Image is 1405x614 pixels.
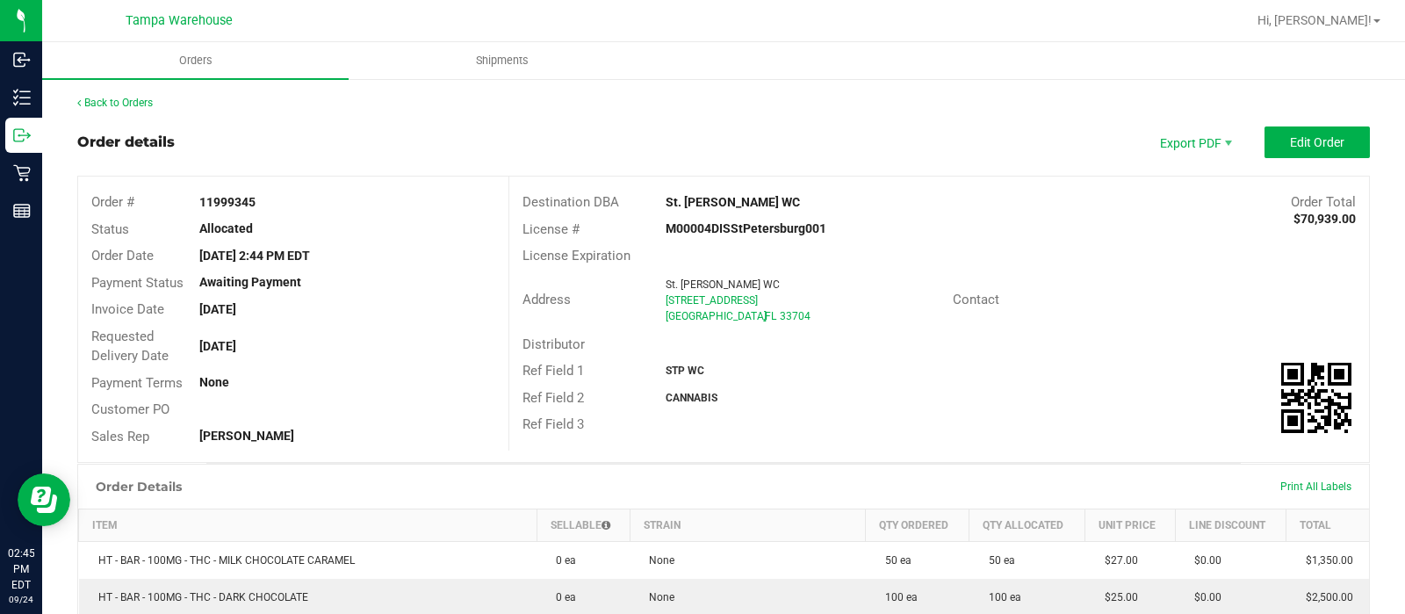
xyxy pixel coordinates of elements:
inline-svg: Inbound [13,51,31,69]
iframe: Resource center [18,473,70,526]
span: Sales Rep [91,429,149,444]
span: Edit Order [1290,135,1344,149]
span: HT - BAR - 100MG - THC - MILK CHOCOLATE CARAMEL [90,554,355,567]
strong: CANNABIS [666,392,717,404]
span: 0 ea [547,591,576,603]
span: 100 ea [876,591,918,603]
span: Address [522,292,571,307]
span: $0.00 [1185,554,1221,567]
span: License Expiration [522,248,630,264]
span: Hi, [PERSON_NAME]! [1257,13,1372,27]
th: Strain [630,509,866,542]
th: Qty Allocated [969,509,1085,542]
strong: STP WC [666,365,704,377]
span: Shipments [452,53,552,69]
span: HT - BAR - 100MG - THC - DARK CHOCOLATE [90,591,308,603]
span: Tampa Warehouse [126,13,233,28]
span: Payment Status [91,275,184,291]
inline-svg: Reports [13,202,31,220]
span: 50 ea [876,554,911,567]
th: Total [1286,509,1369,542]
span: Distributor [522,336,585,352]
span: FL [765,310,776,322]
span: St. [PERSON_NAME] WC [666,278,780,291]
strong: $70,939.00 [1293,212,1356,226]
span: Requested Delivery Date [91,329,169,365]
th: Unit Price [1085,509,1176,542]
span: 33704 [780,310,811,322]
th: Qty Ordered [866,509,969,542]
span: Destination DBA [522,194,619,210]
span: $25.00 [1096,591,1138,603]
a: Back to Orders [77,97,153,109]
span: None [640,554,674,567]
span: $1,350.00 [1297,554,1353,567]
div: Order details [77,132,175,153]
span: 100 ea [980,591,1021,603]
strong: [DATE] [199,302,236,316]
span: Status [91,221,129,237]
strong: 11999345 [199,195,256,209]
strong: [DATE] 2:44 PM EDT [199,249,310,263]
span: Print All Labels [1280,480,1351,493]
strong: Awaiting Payment [199,275,301,289]
span: None [640,591,674,603]
span: Orders [155,53,236,69]
span: 0 ea [547,554,576,567]
strong: [PERSON_NAME] [199,429,294,443]
strong: [DATE] [199,339,236,353]
span: $0.00 [1185,591,1221,603]
strong: M00004DISStPetersburg001 [666,221,826,235]
inline-svg: Inventory [13,89,31,106]
inline-svg: Outbound [13,126,31,144]
h1: Order Details [96,480,182,494]
span: Customer PO [91,401,169,417]
p: 09/24 [8,593,34,606]
a: Shipments [349,42,655,79]
strong: None [199,375,229,389]
inline-svg: Retail [13,164,31,182]
span: 50 ea [980,554,1015,567]
strong: Allocated [199,221,253,235]
span: Payment Terms [91,375,183,391]
span: $27.00 [1096,554,1138,567]
span: Ref Field 1 [522,363,584,379]
span: Ref Field 3 [522,416,584,432]
button: Edit Order [1264,126,1370,158]
th: Item [79,509,537,542]
img: Scan me! [1281,363,1351,433]
span: , [763,310,765,322]
th: Sellable [537,509,630,542]
span: Order # [91,194,134,210]
span: $2,500.00 [1297,591,1353,603]
span: Ref Field 2 [522,390,584,406]
span: [STREET_ADDRESS] [666,294,758,307]
qrcode: 11999345 [1281,363,1351,433]
th: Line Discount [1175,509,1286,542]
a: Orders [42,42,349,79]
span: License # [522,221,580,237]
span: Order Date [91,248,154,264]
strong: St. [PERSON_NAME] WC [666,195,800,209]
span: Invoice Date [91,301,164,317]
span: Order Total [1291,194,1356,210]
li: Export PDF [1142,126,1247,158]
span: [GEOGRAPHIC_DATA] [666,310,767,322]
span: Contact [953,292,999,307]
p: 02:45 PM EDT [8,545,34,593]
